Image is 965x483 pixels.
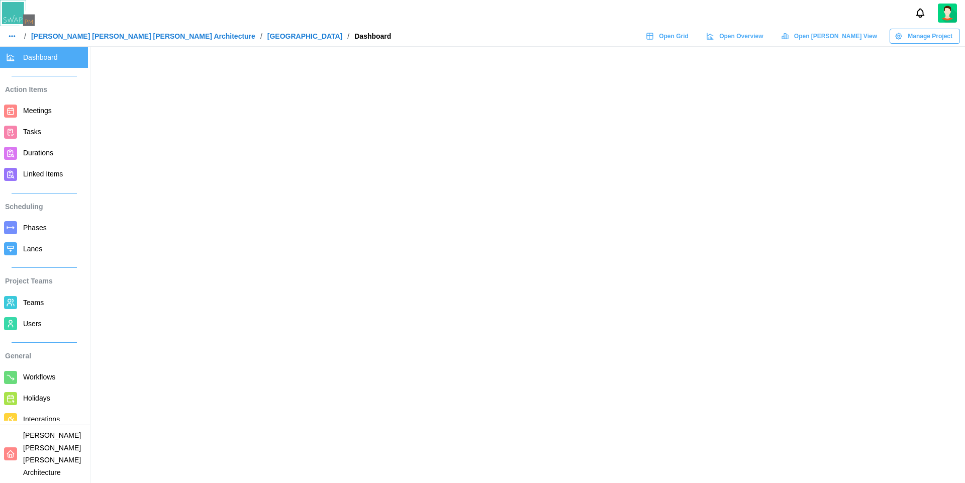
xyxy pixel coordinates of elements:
span: Manage Project [908,29,952,43]
span: Teams [23,299,44,307]
div: / [24,33,26,40]
span: Durations [23,149,53,157]
span: Open Grid [659,29,689,43]
span: Lanes [23,245,42,253]
button: Manage Project [890,29,960,44]
span: Phases [23,224,47,232]
span: Holidays [23,394,50,402]
span: Users [23,320,42,328]
span: Meetings [23,107,52,115]
div: / [347,33,349,40]
span: Open [PERSON_NAME] View [794,29,877,43]
span: Workflows [23,373,55,381]
a: [PERSON_NAME] [PERSON_NAME] [PERSON_NAME] Architecture [31,33,255,40]
a: Open Grid [641,29,696,44]
span: [PERSON_NAME] [PERSON_NAME] [PERSON_NAME] Architecture [23,431,81,476]
div: Dashboard [354,33,391,40]
div: / [260,33,262,40]
span: Linked Items [23,170,63,178]
span: Dashboard [23,53,58,61]
a: Open Overview [701,29,771,44]
span: Open Overview [719,29,763,43]
img: 2Q== [938,4,957,23]
a: Open [PERSON_NAME] View [776,29,885,44]
span: Integrations [23,415,60,423]
span: Tasks [23,128,41,136]
a: [GEOGRAPHIC_DATA] [267,33,343,40]
button: Notifications [912,5,929,22]
a: Zulqarnain Khalil [938,4,957,23]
